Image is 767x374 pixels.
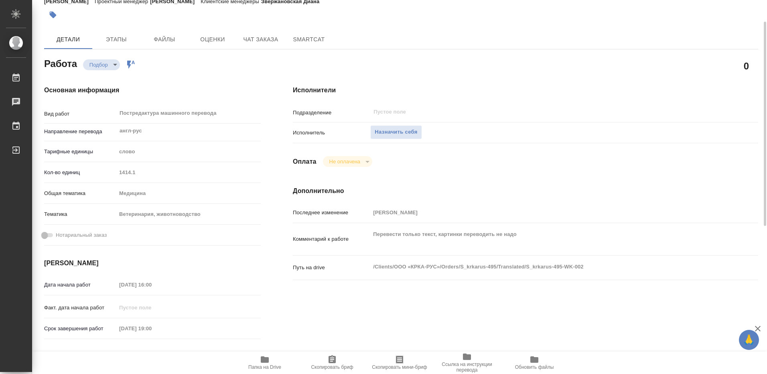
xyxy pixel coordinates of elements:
[44,281,116,289] p: Дата начала работ
[323,156,372,167] div: Подбор
[366,352,433,374] button: Скопировать мини-бриф
[370,260,719,274] textarea: /Clients/ООО «КРКА-РУС»/Orders/S_krkarus-495/Translated/S_krkarus-495-WK-002
[44,56,77,70] h2: Работа
[44,169,116,177] p: Кол-во единиц
[44,210,116,218] p: Тематика
[193,35,232,45] span: Оценки
[501,352,568,374] button: Обновить файлы
[293,85,758,95] h4: Исполнители
[116,302,187,313] input: Пустое поле
[44,128,116,136] p: Направление перевода
[739,330,759,350] button: 🙏
[241,35,280,45] span: Чат заказа
[742,331,756,348] span: 🙏
[49,35,87,45] span: Детали
[44,110,116,118] p: Вид работ
[370,228,719,249] textarea: Перевести только текст, картинки переводить не надо
[290,35,328,45] span: SmartCat
[44,304,116,312] p: Факт. дата начала работ
[116,167,261,178] input: Пустое поле
[293,186,758,196] h4: Дополнительно
[372,364,427,370] span: Скопировать мини-бриф
[44,325,116,333] p: Срок завершения работ
[298,352,366,374] button: Скопировать бриф
[145,35,184,45] span: Файлы
[293,264,370,272] p: Путь на drive
[370,125,422,139] button: Назначить себя
[293,109,370,117] p: Подразделение
[293,157,317,167] h4: Оплата
[116,145,261,159] div: слово
[438,362,496,373] span: Ссылка на инструкции перевода
[97,35,136,45] span: Этапы
[56,231,107,239] span: Нотариальный заказ
[116,207,261,221] div: Ветеринария, животноводство
[293,209,370,217] p: Последнее изменение
[515,364,554,370] span: Обновить файлы
[744,59,749,73] h2: 0
[44,6,62,24] button: Добавить тэг
[433,352,501,374] button: Ссылка на инструкции перевода
[370,207,719,218] input: Пустое поле
[311,364,353,370] span: Скопировать бриф
[44,148,116,156] p: Тарифные единицы
[116,279,187,291] input: Пустое поле
[116,323,187,334] input: Пустое поле
[248,364,281,370] span: Папка на Drive
[87,61,110,68] button: Подбор
[375,128,417,137] span: Назначить себя
[44,258,261,268] h4: [PERSON_NAME]
[44,85,261,95] h4: Основная информация
[373,107,700,117] input: Пустое поле
[327,158,363,165] button: Не оплачена
[293,235,370,243] p: Комментарий к работе
[116,187,261,200] div: Медицина
[231,352,298,374] button: Папка на Drive
[83,59,120,70] div: Подбор
[293,129,370,137] p: Исполнитель
[44,189,116,197] p: Общая тематика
